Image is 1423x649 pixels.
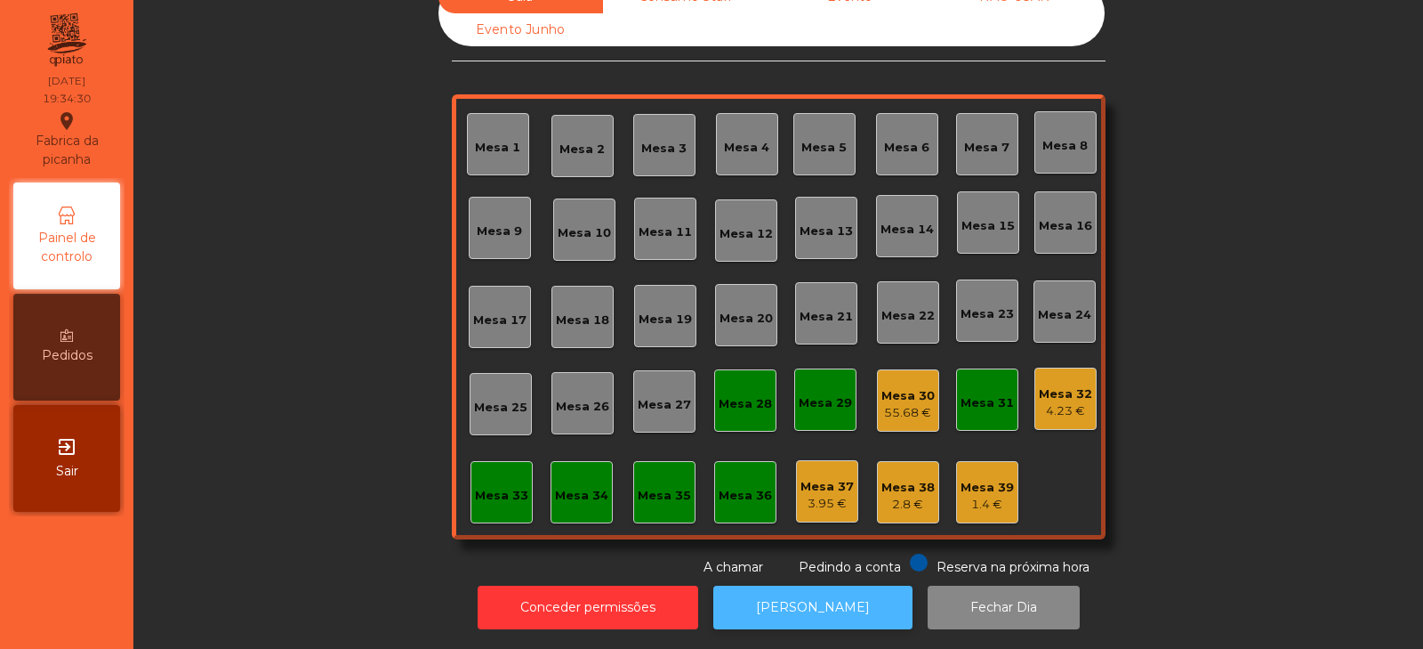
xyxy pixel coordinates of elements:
div: Mesa 24 [1038,306,1091,324]
div: Mesa 19 [639,311,692,329]
div: Mesa 32 [1039,385,1092,403]
div: Mesa 28 [719,395,772,413]
div: Mesa 14 [880,221,934,239]
div: Mesa 13 [800,223,853,240]
div: Mesa 36 [719,487,772,505]
i: exit_to_app [56,436,77,458]
div: Mesa 3 [641,140,687,158]
div: Mesa 10 [558,224,611,242]
div: 1.4 € [961,496,1014,514]
div: Mesa 7 [964,139,1009,157]
div: Mesa 9 [477,223,522,240]
button: Conceder permissões [478,586,698,629]
div: Mesa 35 [638,487,691,505]
div: Mesa 6 [884,139,929,157]
div: Mesa 18 [556,312,609,329]
div: Mesa 38 [881,479,935,497]
div: 3.95 € [800,495,854,513]
div: Mesa 16 [1039,217,1092,235]
img: qpiato [44,9,88,71]
div: Evento Junho [438,13,603,46]
div: 55.68 € [881,404,935,422]
span: Sair [56,462,78,481]
span: Pedidos [42,346,92,365]
div: Mesa 8 [1042,137,1088,155]
button: [PERSON_NAME] [713,586,912,629]
div: Mesa 17 [473,312,527,329]
div: Mesa 33 [475,487,528,505]
div: 2.8 € [881,496,935,514]
div: 4.23 € [1039,402,1092,420]
div: Mesa 31 [961,394,1014,412]
div: Mesa 37 [800,478,854,496]
span: Painel de controlo [18,229,116,266]
div: Mesa 11 [639,223,692,241]
div: Mesa 29 [799,394,852,412]
span: A chamar [703,559,763,575]
button: Fechar Dia [928,586,1080,629]
div: Mesa 1 [475,139,520,157]
div: Mesa 34 [555,487,608,505]
div: Fabrica da picanha [14,110,119,169]
div: Mesa 12 [720,225,773,243]
div: Mesa 23 [961,305,1014,323]
span: Pedindo a conta [799,559,901,575]
div: Mesa 21 [800,308,853,326]
div: [DATE] [48,73,85,89]
div: 19:34:30 [43,91,91,107]
div: Mesa 15 [961,217,1015,235]
div: Mesa 26 [556,398,609,416]
div: Mesa 5 [801,139,847,157]
div: Mesa 25 [474,399,527,417]
i: location_on [56,110,77,132]
div: Mesa 20 [720,310,773,328]
span: Reserva na próxima hora [937,559,1089,575]
div: Mesa 22 [881,307,935,325]
div: Mesa 27 [638,396,691,414]
div: Mesa 4 [724,139,769,157]
div: Mesa 39 [961,479,1014,497]
div: Mesa 2 [559,141,605,158]
div: Mesa 30 [881,387,935,405]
